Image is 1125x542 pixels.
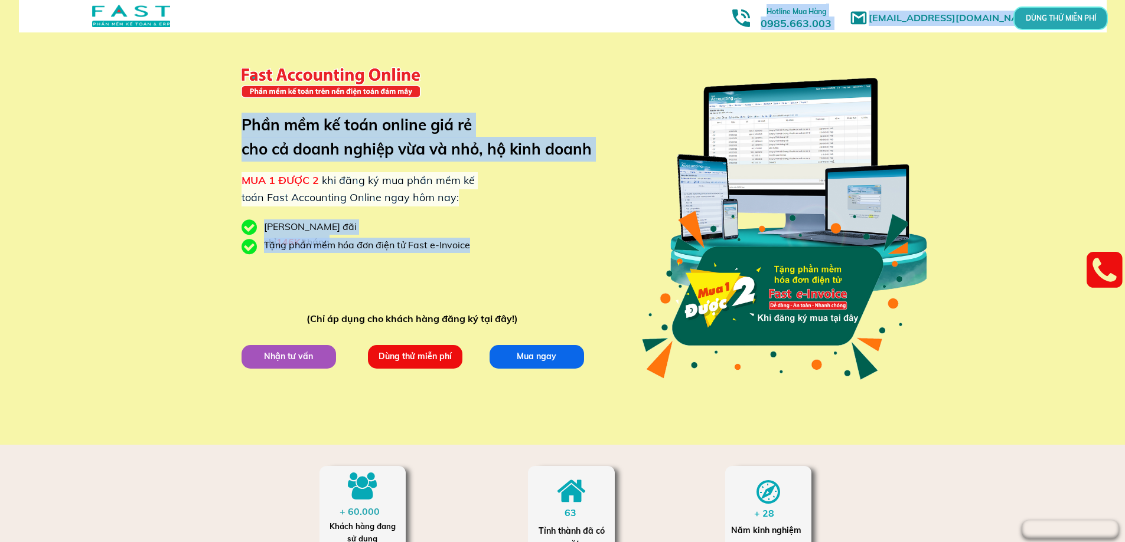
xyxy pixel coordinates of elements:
div: (Chỉ áp dụng cho khách hàng đăng ký tại đây!) [306,311,523,327]
p: Dùng thử miễn phí [367,344,462,368]
div: [PERSON_NAME] đãi chỉ /tháng [264,219,418,249]
p: DÙNG THỬ MIỄN PHÍ [1046,15,1074,22]
div: + 28 [754,506,785,521]
span: MUA 1 ĐƯỢC 2 [242,173,319,187]
div: Tặng phần mềm hóa đơn điện tử Fast e-Invoice [264,238,479,253]
h1: [EMAIL_ADDRESS][DOMAIN_NAME] [869,11,1043,26]
p: Mua ngay [489,344,583,368]
div: + 60.000 [340,504,386,520]
span: khi đăng ký mua phần mềm kế toán Fast Accounting Online ngay hôm nay: [242,173,475,204]
h3: Phần mềm kế toán online giá rẻ cho cả doanh nghiệp vừa và nhỏ, hộ kinh doanh [242,113,609,162]
span: 146K [276,236,301,248]
p: Nhận tư vấn [241,344,335,368]
span: Hotline Mua Hàng [767,7,826,16]
div: Năm kinh nghiệm [731,524,805,537]
h3: 0985.663.003 [748,4,844,29]
div: 63 [565,505,588,521]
